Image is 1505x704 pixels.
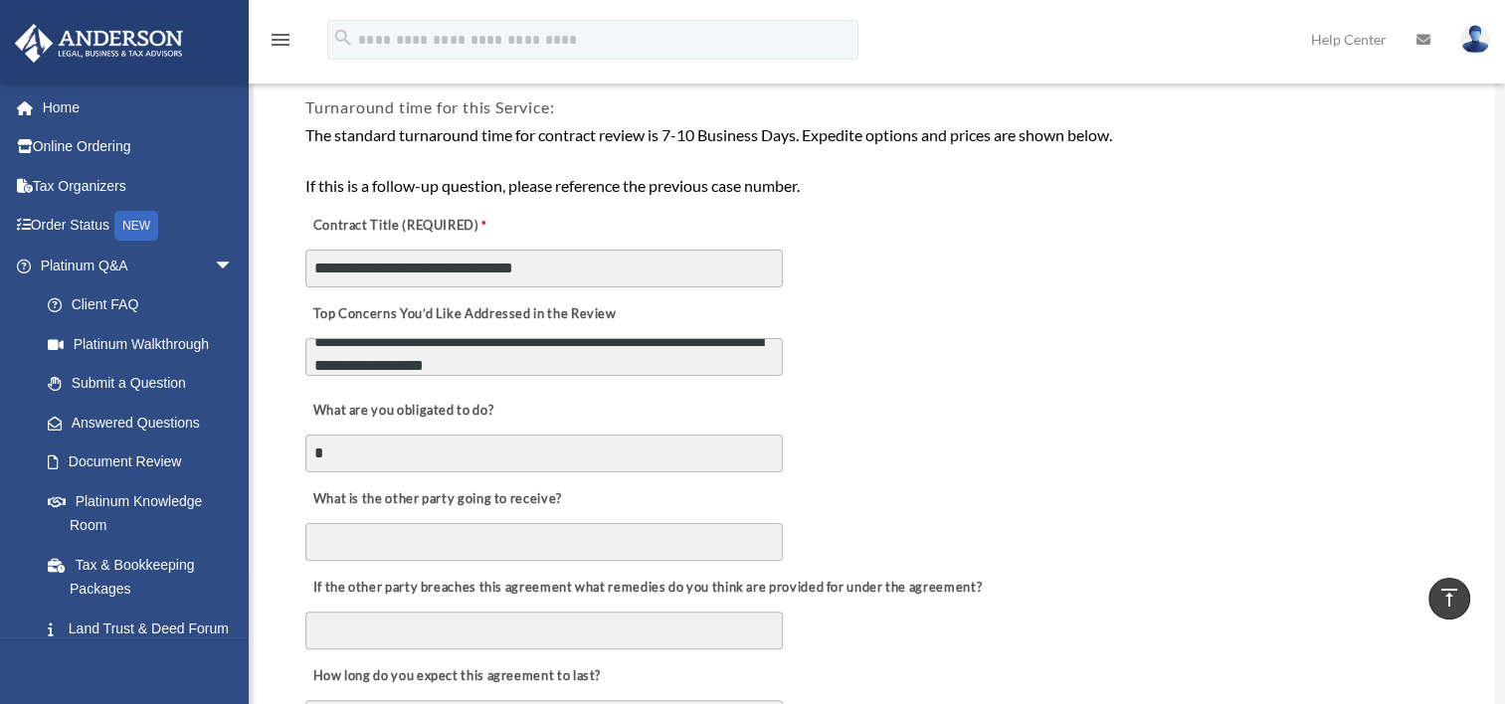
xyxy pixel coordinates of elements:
[214,246,254,286] span: arrow_drop_down
[28,403,264,442] a: Answered Questions
[305,397,504,425] label: What are you obligated to do?
[1460,25,1490,54] img: User Pic
[305,575,987,603] label: If the other party breaches this agreement what remedies do you think are provided for under the ...
[305,301,622,329] label: Top Concerns You’d Like Addressed in the Review
[28,545,264,609] a: Tax & Bookkeeping Packages
[28,324,264,364] a: Platinum Walkthrough
[14,246,264,285] a: Platinum Q&Aarrow_drop_down
[269,28,292,52] i: menu
[114,211,158,241] div: NEW
[305,213,504,241] label: Contract Title (REQUIRED)
[28,442,254,482] a: Document Review
[28,481,264,545] a: Platinum Knowledge Room
[1428,578,1470,619] a: vertical_align_top
[14,127,264,167] a: Online Ordering
[14,166,264,206] a: Tax Organizers
[305,122,1443,199] div: The standard turnaround time for contract review is 7-10 Business Days. Expedite options and pric...
[269,35,292,52] a: menu
[305,97,554,116] span: Turnaround time for this Service:
[14,88,264,127] a: Home
[1437,586,1461,610] i: vertical_align_top
[9,24,189,63] img: Anderson Advisors Platinum Portal
[332,27,354,49] i: search
[28,364,264,404] a: Submit a Question
[14,206,264,247] a: Order StatusNEW
[305,486,567,514] label: What is the other party going to receive?
[28,285,264,325] a: Client FAQ
[28,609,264,648] a: Land Trust & Deed Forum
[305,663,606,691] label: How long do you expect this agreement to last?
